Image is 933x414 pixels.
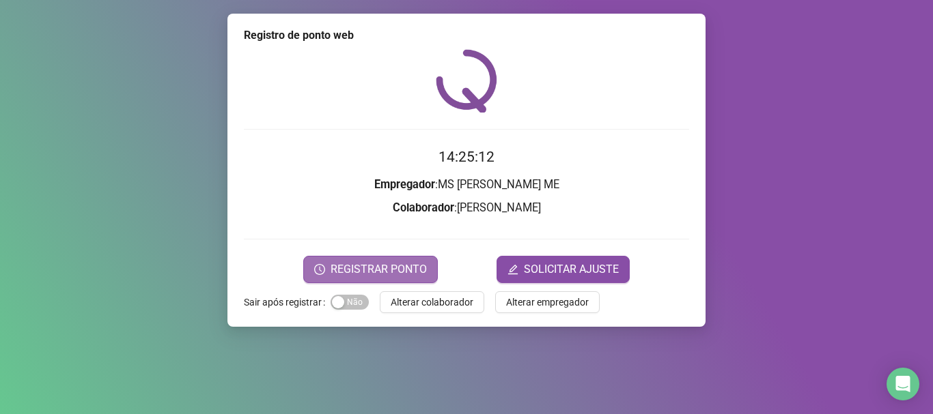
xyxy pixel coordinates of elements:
button: Alterar empregador [495,291,600,313]
span: REGISTRAR PONTO [331,261,427,278]
strong: Colaborador [393,201,454,214]
span: clock-circle [314,264,325,275]
span: Alterar colaborador [391,295,473,310]
h3: : [PERSON_NAME] [244,199,689,217]
strong: Empregador [374,178,435,191]
div: Registro de ponto web [244,27,689,44]
label: Sair após registrar [244,291,331,313]
button: REGISTRAR PONTO [303,256,438,283]
span: SOLICITAR AJUSTE [524,261,619,278]
span: edit [507,264,518,275]
h3: : MS [PERSON_NAME] ME [244,176,689,194]
button: editSOLICITAR AJUSTE [497,256,630,283]
time: 14:25:12 [438,149,495,165]
img: QRPoint [436,49,497,113]
button: Alterar colaborador [380,291,484,313]
span: Alterar empregador [506,295,589,310]
div: Open Intercom Messenger [887,368,919,400]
